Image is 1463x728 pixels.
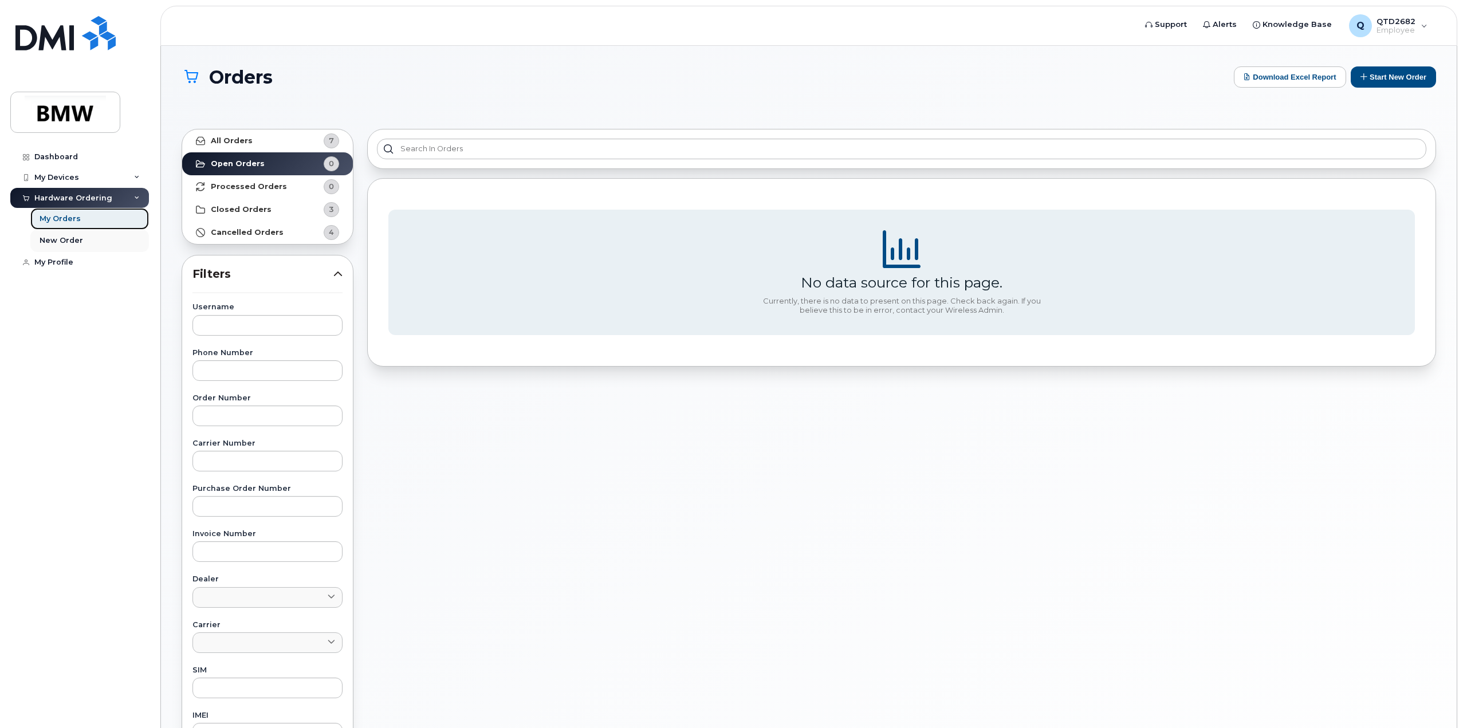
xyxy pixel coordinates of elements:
[329,204,334,215] span: 3
[192,485,343,493] label: Purchase Order Number
[192,667,343,674] label: SIM
[182,221,353,244] a: Cancelled Orders4
[192,621,343,629] label: Carrier
[211,136,253,145] strong: All Orders
[182,152,353,175] a: Open Orders0
[209,67,273,87] span: Orders
[192,304,343,311] label: Username
[182,198,353,221] a: Closed Orders3
[211,205,272,214] strong: Closed Orders
[192,576,343,583] label: Dealer
[192,395,343,402] label: Order Number
[329,181,334,192] span: 0
[329,158,334,169] span: 0
[1413,678,1454,719] iframe: Messenger Launcher
[192,266,333,282] span: Filters
[192,349,343,357] label: Phone Number
[377,139,1426,159] input: Search in orders
[1351,66,1436,88] button: Start New Order
[182,129,353,152] a: All Orders7
[329,227,334,238] span: 4
[211,228,284,237] strong: Cancelled Orders
[192,440,343,447] label: Carrier Number
[182,175,353,198] a: Processed Orders0
[758,297,1045,314] div: Currently, there is no data to present on this page. Check back again. If you believe this to be ...
[801,274,1002,291] div: No data source for this page.
[192,712,343,719] label: IMEI
[211,182,287,191] strong: Processed Orders
[211,159,265,168] strong: Open Orders
[329,135,334,146] span: 7
[192,530,343,538] label: Invoice Number
[1234,66,1346,88] button: Download Excel Report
